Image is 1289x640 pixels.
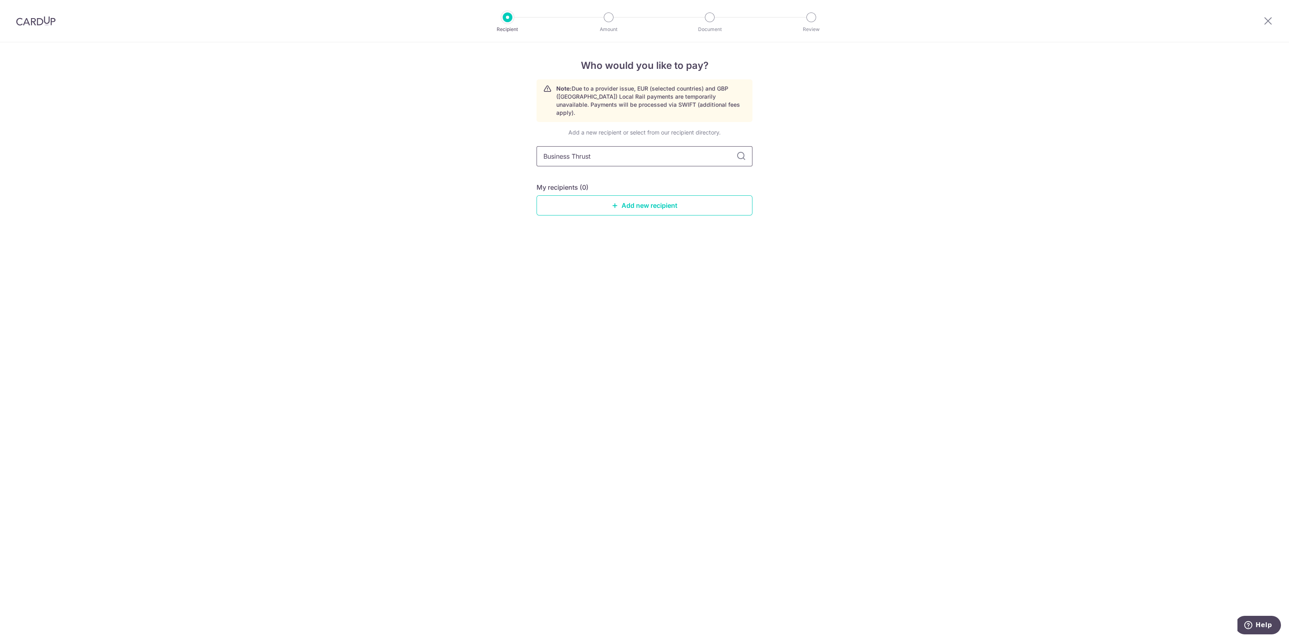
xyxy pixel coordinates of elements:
[1237,616,1281,636] iframe: Opens a widget where you can find more information
[537,58,752,73] h4: Who would you like to pay?
[556,85,746,117] p: Due to a provider issue, EUR (selected countries) and GBP ([GEOGRAPHIC_DATA]) Local Rail payments...
[781,25,841,33] p: Review
[16,16,56,26] img: CardUp
[537,195,752,215] a: Add new recipient
[537,146,752,166] input: Search for any recipient here
[556,85,572,92] strong: Note:
[537,182,589,192] h5: My recipients (0)
[537,128,752,137] div: Add a new recipient or select from our recipient directory.
[680,25,740,33] p: Document
[478,25,537,33] p: Recipient
[579,25,638,33] p: Amount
